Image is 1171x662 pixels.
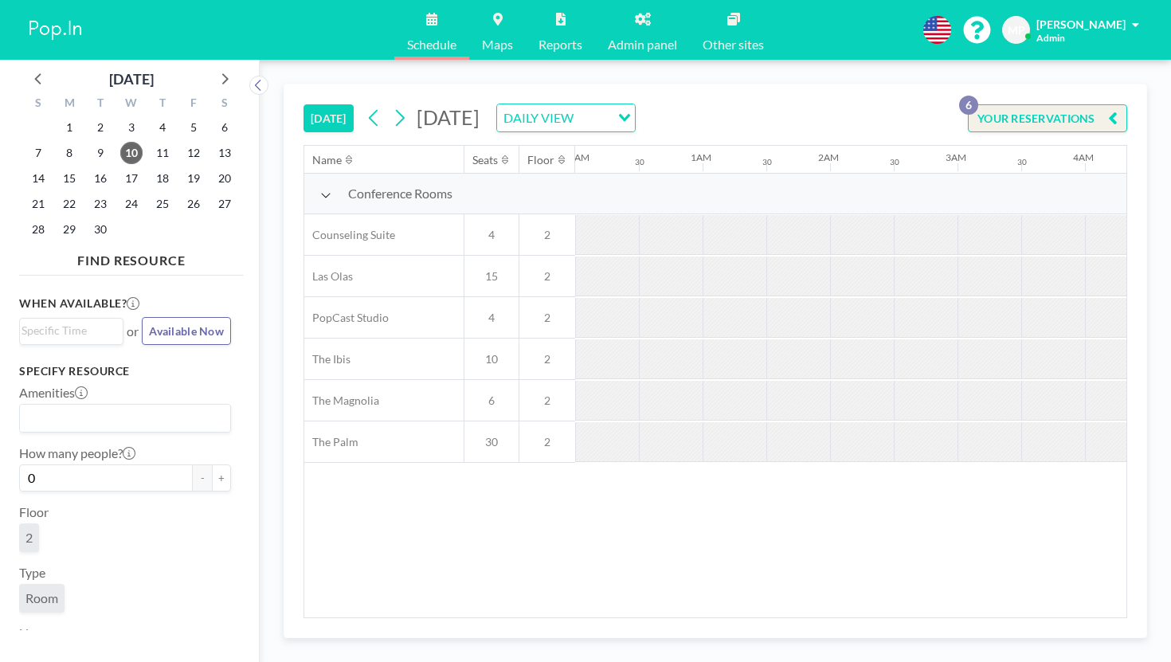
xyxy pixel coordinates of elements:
div: 3AM [946,151,966,163]
div: Search for option [20,405,230,432]
span: Wednesday, September 10, 2025 [120,142,143,164]
div: 1AM [691,151,711,163]
span: Thursday, September 18, 2025 [151,167,174,190]
button: [DATE] [304,104,354,132]
span: [PERSON_NAME] [1036,18,1126,31]
span: Sunday, September 14, 2025 [27,167,49,190]
div: W [116,94,147,115]
span: Thursday, September 4, 2025 [151,116,174,139]
span: Maps [482,38,513,51]
span: or [127,323,139,339]
div: Seats [472,153,498,167]
span: Thursday, September 11, 2025 [151,142,174,164]
div: 30 [635,157,644,167]
button: YOUR RESERVATIONS6 [968,104,1127,132]
span: 2 [519,352,575,366]
span: Admin panel [608,38,677,51]
span: 2 [519,311,575,325]
span: 4 [464,228,519,242]
label: Amenities [19,385,88,401]
span: 2 [519,435,575,449]
span: Available Now [149,324,224,338]
button: - [193,464,212,492]
span: Wednesday, September 24, 2025 [120,193,143,215]
div: 30 [890,157,899,167]
div: M [54,94,85,115]
button: + [212,464,231,492]
span: Friday, September 19, 2025 [182,167,205,190]
p: 6 [959,96,978,115]
span: Saturday, September 6, 2025 [213,116,236,139]
span: Monday, September 22, 2025 [58,193,80,215]
span: 2 [519,228,575,242]
label: Name [19,625,52,641]
span: Las Olas [304,269,353,284]
span: Friday, September 12, 2025 [182,142,205,164]
div: F [178,94,209,115]
span: 15 [464,269,519,284]
div: T [85,94,116,115]
span: DAILY VIEW [500,108,577,128]
span: Monday, September 8, 2025 [58,142,80,164]
span: Other sites [703,38,764,51]
input: Search for option [22,322,114,339]
span: Thursday, September 25, 2025 [151,193,174,215]
span: Schedule [407,38,456,51]
span: Counseling Suite [304,228,395,242]
span: 2 [519,394,575,408]
span: 10 [464,352,519,366]
span: Tuesday, September 2, 2025 [89,116,112,139]
span: 2 [519,269,575,284]
span: 30 [464,435,519,449]
span: MP [1008,23,1025,37]
span: Admin [1036,32,1065,44]
div: 30 [762,157,772,167]
span: Tuesday, September 16, 2025 [89,167,112,190]
div: 30 [1017,157,1027,167]
span: Monday, September 1, 2025 [58,116,80,139]
label: How many people? [19,445,135,461]
span: Monday, September 29, 2025 [58,218,80,241]
span: Sunday, September 7, 2025 [27,142,49,164]
div: [DATE] [109,68,154,90]
div: S [209,94,240,115]
span: Saturday, September 20, 2025 [213,167,236,190]
span: The Palm [304,435,358,449]
span: Room [25,590,58,606]
span: 6 [464,394,519,408]
div: Search for option [20,319,123,343]
img: organization-logo [25,14,86,46]
span: Saturday, September 13, 2025 [213,142,236,164]
input: Search for option [22,408,221,429]
span: [DATE] [417,105,480,129]
span: 4 [464,311,519,325]
span: Monday, September 15, 2025 [58,167,80,190]
span: PopCast Studio [304,311,389,325]
span: Friday, September 26, 2025 [182,193,205,215]
button: Available Now [142,317,231,345]
span: Tuesday, September 30, 2025 [89,218,112,241]
span: The Ibis [304,352,351,366]
span: The Magnolia [304,394,379,408]
span: 2 [25,530,33,546]
div: 4AM [1073,151,1094,163]
div: Name [312,153,342,167]
span: Sunday, September 28, 2025 [27,218,49,241]
div: T [147,94,178,115]
span: Conference Rooms [348,186,452,202]
h4: FIND RESOURCE [19,246,244,268]
span: Tuesday, September 9, 2025 [89,142,112,164]
div: Floor [527,153,554,167]
label: Floor [19,504,49,520]
span: Saturday, September 27, 2025 [213,193,236,215]
span: Friday, September 5, 2025 [182,116,205,139]
span: Reports [539,38,582,51]
div: Search for option [497,104,635,131]
label: Type [19,565,45,581]
span: Wednesday, September 3, 2025 [120,116,143,139]
span: Tuesday, September 23, 2025 [89,193,112,215]
div: 12AM [563,151,589,163]
div: 2AM [818,151,839,163]
h3: Specify resource [19,364,231,378]
span: Sunday, September 21, 2025 [27,193,49,215]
